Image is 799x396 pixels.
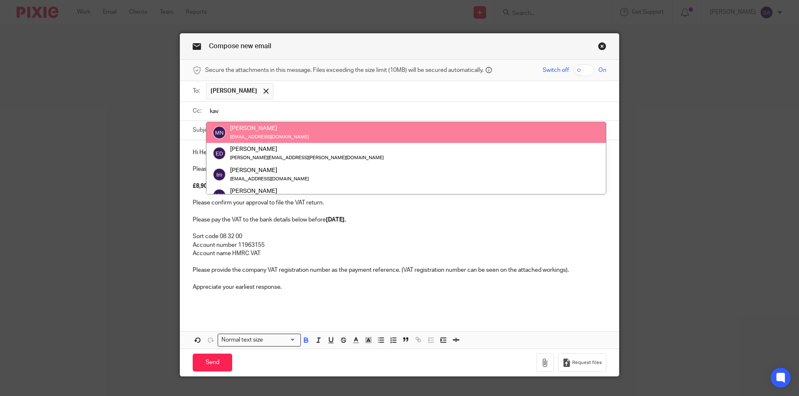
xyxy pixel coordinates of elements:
input: Send [193,354,232,371]
p: Please find below the VAT liability for the quarter: [193,165,606,173]
a: Close this dialog window [598,42,606,53]
button: Request files [558,353,606,372]
div: [PERSON_NAME] [230,124,309,133]
label: To: [193,87,202,95]
p: Account name HMRC VAT [193,249,606,258]
span: Request files [572,359,602,366]
div: [PERSON_NAME] [230,145,384,154]
div: [PERSON_NAME] [230,166,309,175]
img: svg%3E [213,189,226,202]
p: Please confirm your approval to file the VAT return. [193,199,606,207]
img: svg%3E [213,147,226,160]
p: Please provide the company VAT registration number as the payment reference. (VAT registration nu... [193,266,606,274]
strong: £8,908.38 [193,183,218,189]
small: [EMAIL_ADDRESS][DOMAIN_NAME] [230,135,309,139]
p: Appreciate your earliest response. [193,283,606,291]
img: svg%3E [213,126,226,139]
small: [PERSON_NAME][EMAIL_ADDRESS][PERSON_NAME][DOMAIN_NAME] [230,156,384,160]
strong: [DATE]. [326,217,346,223]
span: On [598,66,606,74]
label: Cc: [193,107,202,115]
img: svg%3E [213,168,226,181]
p: Hi Hemant, [193,148,606,157]
label: Subject: [193,126,214,134]
span: Secure the attachments in this message. Files exceeding the size limit (10MB) will be secured aut... [205,66,484,74]
p: Sort code 08 32 00 [193,232,606,241]
div: [PERSON_NAME] [230,187,309,195]
span: Switch off [543,66,569,74]
p: Please pay the VAT to the bank details below before [193,216,606,224]
small: [EMAIL_ADDRESS][DOMAIN_NAME] [230,177,309,181]
div: Search for option [218,334,301,347]
span: [PERSON_NAME] [211,87,257,95]
span: Compose new email [209,43,271,49]
p: Account number 11963155 [193,241,606,249]
input: Search for option [266,336,296,344]
span: Normal text size [220,336,265,344]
